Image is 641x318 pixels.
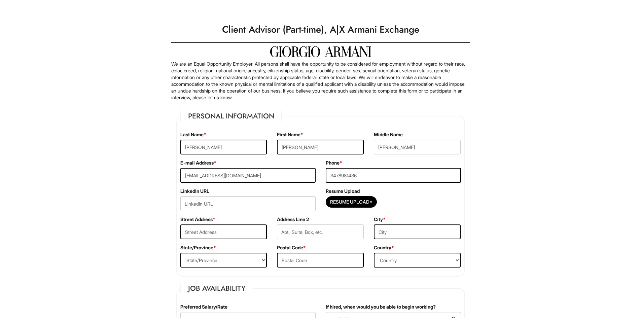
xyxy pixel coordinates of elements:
[180,111,282,121] legend: Personal Information
[374,244,394,251] label: Country
[326,188,360,195] label: Resume Upload
[277,224,364,239] input: Apt., Suite, Box, etc.
[374,140,461,154] input: Middle Name
[374,131,403,138] label: Middle Name
[180,131,206,138] label: Last Name
[180,196,316,211] input: LinkedIn URL
[180,253,267,268] select: State/Province
[168,20,473,39] h1: Client Advisor (Part-time), A|X Armani Exchange
[277,140,364,154] input: First Name
[277,244,306,251] label: Postal Code
[326,196,377,208] button: Resume Upload*Resume Upload*
[374,224,461,239] input: City
[180,216,215,223] label: Street Address
[180,304,227,310] label: Preferred Salary/Rate
[180,283,253,293] legend: Job Availability
[326,304,436,310] label: If hired, when would you be able to begin working?
[277,216,309,223] label: Address Line 2
[180,224,267,239] input: Street Address
[180,140,267,154] input: Last Name
[180,160,216,166] label: E-mail Address
[277,131,303,138] label: First Name
[180,168,316,183] input: E-mail Address
[171,61,470,101] p: We are an Equal Opportunity Employer. All persons shall have the opportunity to be considered for...
[374,216,386,223] label: City
[180,188,209,195] label: LinkedIn URL
[270,46,371,57] img: Giorgio Armani
[277,253,364,268] input: Postal Code
[326,160,342,166] label: Phone
[374,253,461,268] select: Country
[180,244,216,251] label: State/Province
[326,168,461,183] input: Phone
